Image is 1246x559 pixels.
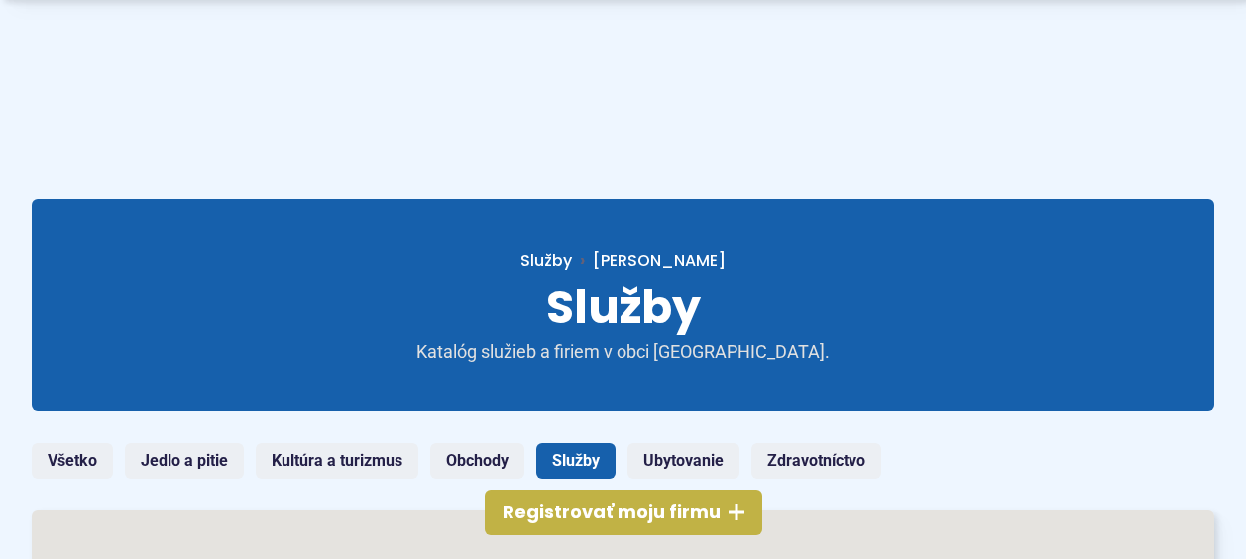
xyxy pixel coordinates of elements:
a: Jedlo a pitie [125,443,244,479]
button: Registrovať moju firmu [485,490,762,535]
span: Služby [546,276,701,339]
a: Obchody [430,443,524,479]
a: [PERSON_NAME] [572,249,726,272]
a: Kultúra a turizmus [256,443,418,479]
span: Registrovať moju firmu [503,502,721,524]
a: Služby [536,443,616,479]
a: Ubytovanie [627,443,739,479]
a: Všetko [32,443,113,479]
span: [PERSON_NAME] [593,249,726,272]
p: Katalóg služieb a firiem v obci [GEOGRAPHIC_DATA]. [386,341,861,364]
a: Služby [520,249,572,272]
a: Zdravotníctvo [751,443,881,479]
